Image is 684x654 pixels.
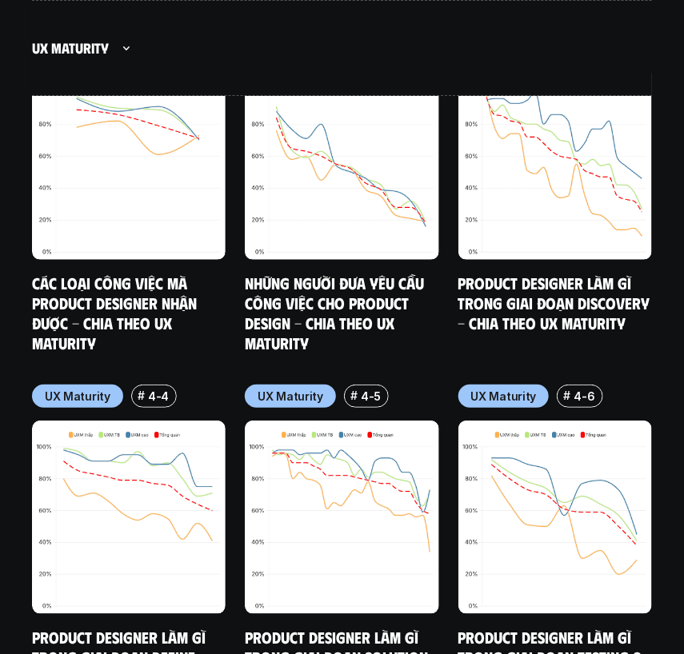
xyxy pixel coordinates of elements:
p: UX Maturity [45,388,110,405]
a: Các loại công việc mà Product Designer nhận được - Chia theo UX Maturity [32,273,201,353]
p: UX Maturity [471,388,537,405]
p: 4-6 [574,388,595,405]
h6: # [563,389,570,401]
h6: # [350,389,358,401]
a: Những người đưa yêu cầu công việc cho Product Design - Chia theo UX Maturity [245,273,428,353]
p: UX Maturity [258,388,323,405]
p: 4-5 [361,388,381,405]
p: 4-4 [148,388,169,405]
a: Product Designer làm gì trong giai đoạn Discovery - Chia theo UX Maturity [458,273,654,333]
h5: UX maturity [32,39,109,58]
h6: # [138,389,145,401]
